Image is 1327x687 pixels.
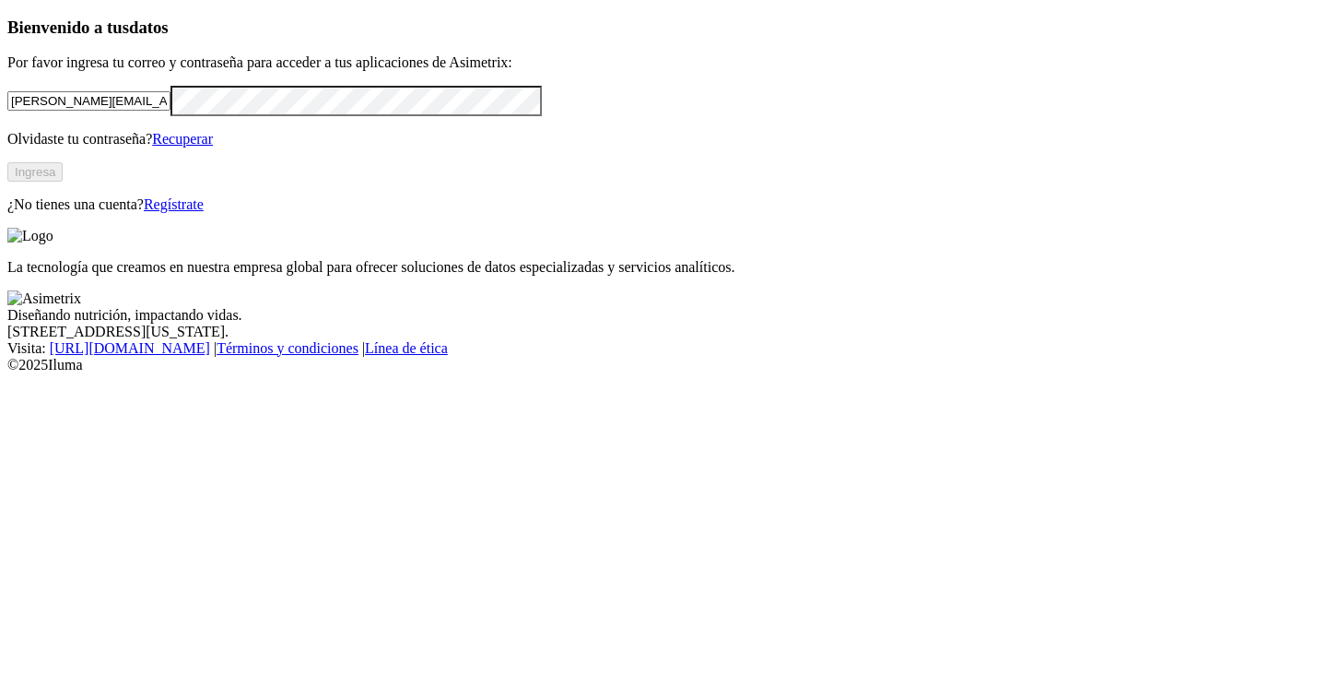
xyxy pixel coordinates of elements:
[365,340,448,356] a: Línea de ética
[7,259,1320,276] p: La tecnología que creamos en nuestra empresa global para ofrecer soluciones de datos especializad...
[152,131,213,147] a: Recuperar
[129,18,169,37] span: datos
[217,340,358,356] a: Términos y condiciones
[144,196,204,212] a: Regístrate
[50,340,210,356] a: [URL][DOMAIN_NAME]
[7,307,1320,324] div: Diseñando nutrición, impactando vidas.
[7,18,1320,38] h3: Bienvenido a tus
[7,54,1320,71] p: Por favor ingresa tu correo y contraseña para acceder a tus aplicaciones de Asimetrix:
[7,162,63,182] button: Ingresa
[7,131,1320,148] p: Olvidaste tu contraseña?
[7,340,1320,357] div: Visita : | |
[7,357,1320,373] div: © 2025 Iluma
[7,290,81,307] img: Asimetrix
[7,228,53,244] img: Logo
[7,91,170,111] input: Tu correo
[7,324,1320,340] div: [STREET_ADDRESS][US_STATE].
[7,196,1320,213] p: ¿No tienes una cuenta?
